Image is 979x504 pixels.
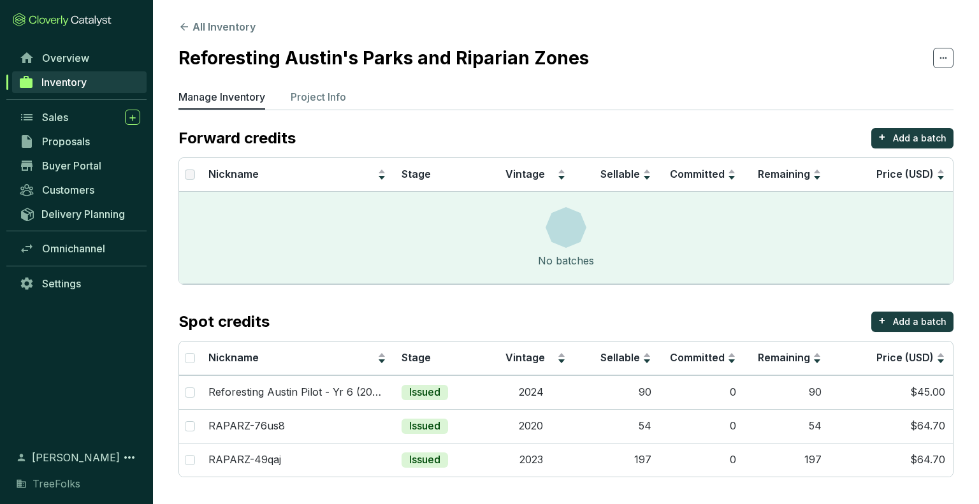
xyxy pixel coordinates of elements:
[538,253,594,268] div: No batches
[13,273,147,294] a: Settings
[600,168,640,180] span: Sellable
[489,375,574,409] td: 2024
[13,47,147,69] a: Overview
[829,375,953,409] td: $45.00
[505,168,545,180] span: Vintage
[42,277,81,290] span: Settings
[758,168,810,180] span: Remaining
[600,351,640,364] span: Sellable
[178,19,256,34] button: All Inventory
[829,443,953,477] td: $64.70
[13,155,147,176] a: Buyer Portal
[13,238,147,259] a: Omnichannel
[394,158,488,192] th: Stage
[659,409,744,443] td: 0
[42,52,89,64] span: Overview
[178,45,589,71] h2: Reforesting Austin's Parks and Riparian Zones
[829,409,953,443] td: $64.70
[42,111,68,124] span: Sales
[670,351,725,364] span: Committed
[893,132,946,145] p: Add a batch
[893,315,946,328] p: Add a batch
[574,375,659,409] td: 90
[409,419,440,433] p: Issued
[409,385,440,400] p: Issued
[12,71,147,93] a: Inventory
[409,453,440,467] p: Issued
[744,375,829,409] td: 90
[744,443,829,477] td: 197
[178,89,265,104] p: Manage Inventory
[505,351,545,364] span: Vintage
[489,443,574,477] td: 2023
[13,203,147,224] a: Delivery Planning
[13,131,147,152] a: Proposals
[13,179,147,201] a: Customers
[41,76,87,89] span: Inventory
[41,208,125,220] span: Delivery Planning
[13,106,147,128] a: Sales
[178,312,270,332] p: Spot credits
[42,184,94,196] span: Customers
[659,443,744,477] td: 0
[32,450,120,465] span: [PERSON_NAME]
[871,128,954,148] button: +Add a batch
[208,419,285,433] p: RAPARZ-76us8
[402,168,431,180] span: Stage
[744,409,829,443] td: 54
[178,128,296,148] p: Forward credits
[878,128,886,146] p: +
[574,409,659,443] td: 54
[394,342,488,375] th: Stage
[758,351,810,364] span: Remaining
[42,242,105,255] span: Omnichannel
[670,168,725,180] span: Committed
[208,453,281,467] p: RAPARZ-49qaj
[208,168,259,180] span: Nickname
[33,476,80,491] span: TreeFolks
[208,385,387,400] p: Reforesting Austin Pilot - Yr 6 (2024)
[659,375,744,409] td: 0
[489,409,574,443] td: 2020
[402,351,431,364] span: Stage
[876,351,934,364] span: Price (USD)
[871,312,954,332] button: +Add a batch
[574,443,659,477] td: 197
[208,351,259,364] span: Nickname
[876,168,934,180] span: Price (USD)
[42,135,90,148] span: Proposals
[42,159,101,172] span: Buyer Portal
[291,89,346,104] p: Project Info
[878,312,886,329] p: +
